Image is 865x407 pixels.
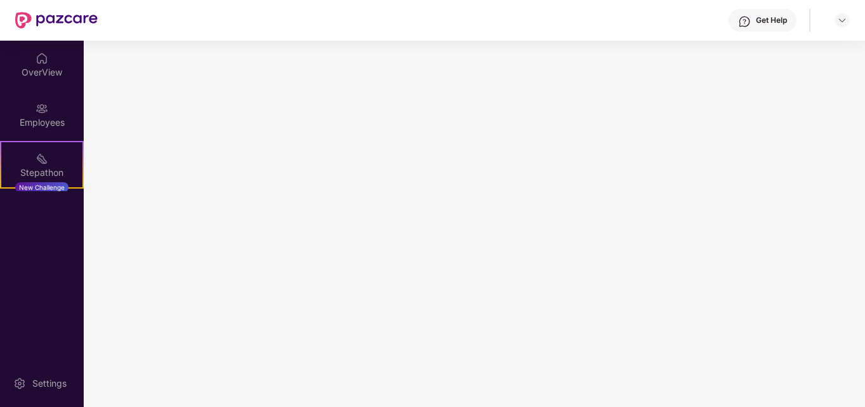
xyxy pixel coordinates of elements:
[15,12,98,29] img: New Pazcare Logo
[756,15,787,25] div: Get Help
[36,52,48,65] img: svg+xml;base64,PHN2ZyBpZD0iSG9tZSIgeG1sbnM9Imh0dHA6Ly93d3cudzMub3JnLzIwMDAvc3ZnIiB3aWR0aD0iMjAiIG...
[13,377,26,390] img: svg+xml;base64,PHN2ZyBpZD0iU2V0dGluZy0yMHgyMCIgeG1sbnM9Imh0dHA6Ly93d3cudzMub3JnLzIwMDAvc3ZnIiB3aW...
[837,15,847,25] img: svg+xml;base64,PHN2ZyBpZD0iRHJvcGRvd24tMzJ4MzIiIHhtbG5zPSJodHRwOi8vd3d3LnczLm9yZy8yMDAwL3N2ZyIgd2...
[36,102,48,115] img: svg+xml;base64,PHN2ZyBpZD0iRW1wbG95ZWVzIiB4bWxucz0iaHR0cDovL3d3dy53My5vcmcvMjAwMC9zdmciIHdpZHRoPS...
[1,166,82,179] div: Stepathon
[36,152,48,165] img: svg+xml;base64,PHN2ZyB4bWxucz0iaHR0cDovL3d3dy53My5vcmcvMjAwMC9zdmciIHdpZHRoPSIyMSIgaGVpZ2h0PSIyMC...
[15,182,68,192] div: New Challenge
[738,15,751,28] img: svg+xml;base64,PHN2ZyBpZD0iSGVscC0zMngzMiIgeG1sbnM9Imh0dHA6Ly93d3cudzMub3JnLzIwMDAvc3ZnIiB3aWR0aD...
[29,377,70,390] div: Settings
